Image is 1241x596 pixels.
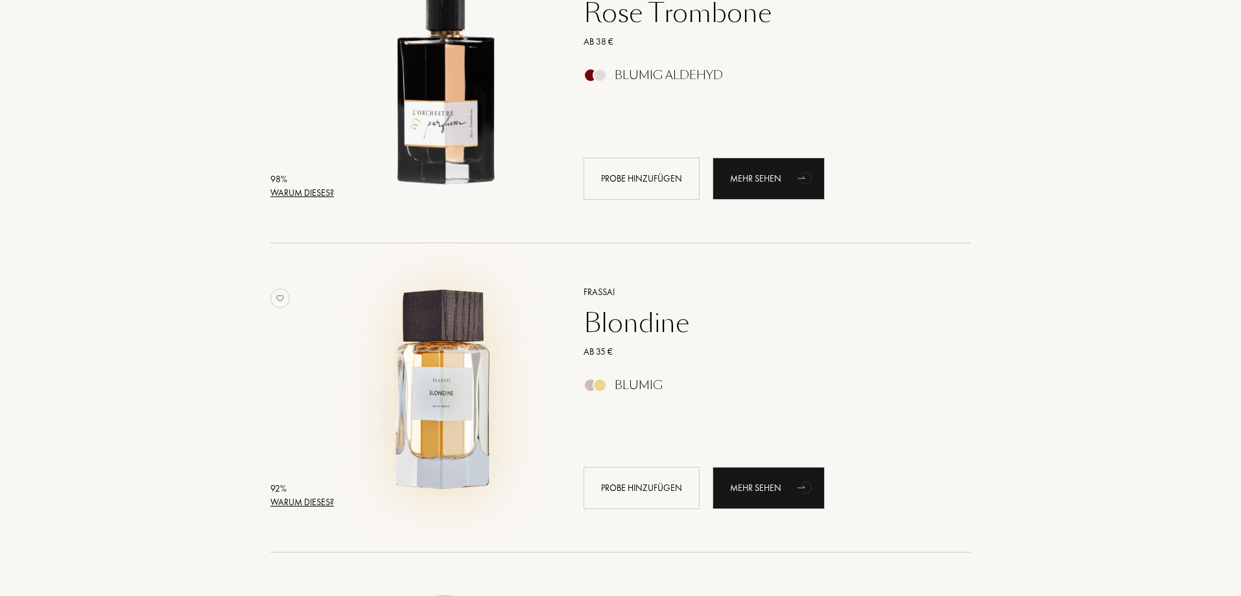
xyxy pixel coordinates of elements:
[713,467,825,509] div: Mehr sehen
[574,35,952,49] a: Ab 38 €
[713,467,825,509] a: Mehr sehenanimation
[270,482,334,495] div: 92 %
[574,307,952,339] a: Blondine
[337,283,553,499] img: Blondine Frassai
[270,186,334,200] div: Warum dieses?
[584,467,700,509] div: Probe hinzufügen
[713,158,825,200] div: Mehr sehen
[270,495,334,509] div: Warum dieses?
[793,165,819,191] div: animation
[574,72,952,86] a: Blumig Aldehyd
[615,68,723,82] div: Blumig Aldehyd
[713,158,825,200] a: Mehr sehenanimation
[615,378,663,392] div: Blumig
[574,382,952,396] a: Blumig
[574,285,952,299] a: Frassai
[574,345,952,359] a: Ab 35 €
[793,474,819,500] div: animation
[337,269,564,524] a: Blondine Frassai
[584,158,700,200] div: Probe hinzufügen
[270,289,290,308] img: no_like_p.png
[270,173,334,186] div: 98 %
